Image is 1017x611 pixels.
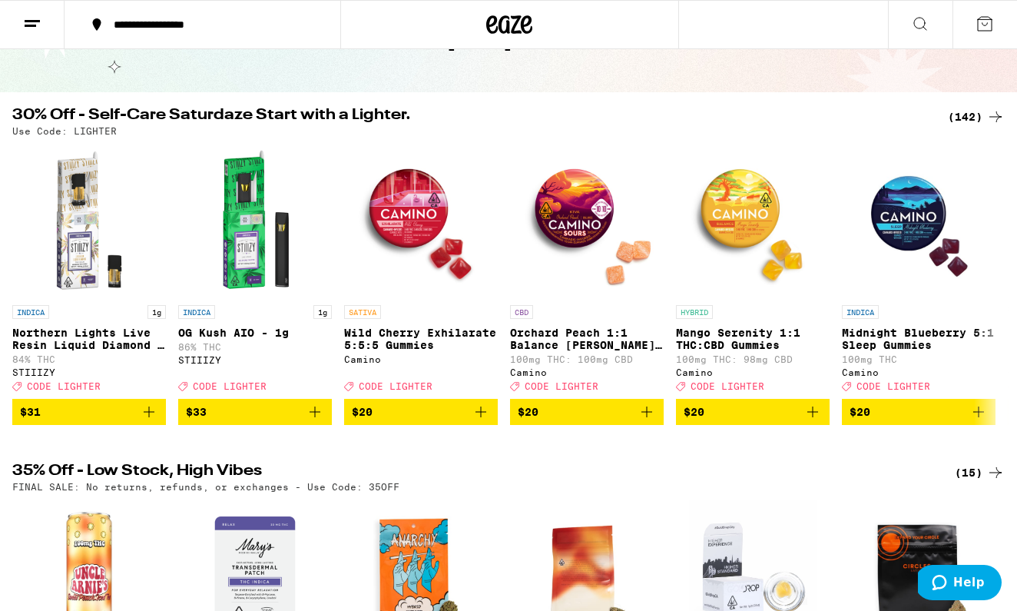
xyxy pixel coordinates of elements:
img: Camino - Midnight Blueberry 5:1 Sleep Gummies [842,144,995,297]
p: 100mg THC [842,354,995,364]
h2: 30% Off - Self-Care Saturdaze Start with a Lighter. [12,108,929,126]
p: Midnight Blueberry 5:1 Sleep Gummies [842,327,995,351]
a: Open page for Wild Cherry Exhilarate 5:5:5 Gummies from Camino [344,144,498,399]
p: Use Code: LIGHTER [12,126,117,136]
p: CBD [510,305,533,319]
p: Orchard Peach 1:1 Balance [PERSON_NAME] Gummies [510,327,664,351]
a: Open page for Orchard Peach 1:1 Balance Sours Gummies from Camino [510,144,664,399]
img: Camino - Mango Serenity 1:1 THC:CBD Gummies [676,144,830,297]
a: Open page for Northern Lights Live Resin Liquid Diamond - 1g from STIIIZY [12,144,166,399]
button: Add to bag [676,399,830,425]
p: 84% THC [12,354,166,364]
p: SATIVA [344,305,381,319]
button: Add to bag [344,399,498,425]
div: Camino [344,354,498,364]
span: CODE LIGHTER [525,381,598,391]
p: Wild Cherry Exhilarate 5:5:5 Gummies [344,327,498,351]
button: Add to bag [12,399,166,425]
span: $20 [850,406,870,418]
h2: 35% Off - Low Stock, High Vibes [12,463,929,482]
span: CODE LIGHTER [359,381,432,391]
div: STIIIZY [12,367,166,377]
span: CODE LIGHTER [193,381,267,391]
p: 1g [313,305,332,319]
p: OG Kush AIO - 1g [178,327,332,339]
iframe: Opens a widget where you can find more information [918,565,1002,603]
div: STIIIZY [178,355,332,365]
img: STIIIZY - Northern Lights Live Resin Liquid Diamond - 1g [12,144,166,297]
p: INDICA [12,305,49,319]
span: CODE LIGHTER [691,381,764,391]
button: Add to bag [842,399,995,425]
p: FINAL SALE: No returns, refunds, or exchanges - Use Code: 35OFF [12,482,399,492]
img: Camino - Orchard Peach 1:1 Balance Sours Gummies [510,144,664,297]
button: Add to bag [178,399,332,425]
a: (15) [955,463,1005,482]
img: STIIIZY - OG Kush AIO - 1g [178,144,332,297]
span: CODE LIGHTER [856,381,930,391]
span: CODE LIGHTER [27,381,101,391]
p: 1g [147,305,166,319]
p: INDICA [178,305,215,319]
span: $20 [684,406,704,418]
div: Camino [510,367,664,377]
span: $33 [186,406,207,418]
div: Camino [676,367,830,377]
p: INDICA [842,305,879,319]
div: Camino [842,367,995,377]
p: 100mg THC: 98mg CBD [676,354,830,364]
p: HYBRID [676,305,713,319]
img: Camino - Wild Cherry Exhilarate 5:5:5 Gummies [344,144,498,297]
p: Mango Serenity 1:1 THC:CBD Gummies [676,327,830,351]
a: Open page for Mango Serenity 1:1 THC:CBD Gummies from Camino [676,144,830,399]
span: $20 [352,406,373,418]
a: Open page for Midnight Blueberry 5:1 Sleep Gummies from Camino [842,144,995,399]
span: $31 [20,406,41,418]
p: 100mg THC: 100mg CBD [510,354,664,364]
p: Northern Lights Live Resin Liquid Diamond - 1g [12,327,166,351]
button: Add to bag [510,399,664,425]
a: (142) [948,108,1005,126]
p: 86% THC [178,342,332,352]
span: $20 [518,406,538,418]
a: Open page for OG Kush AIO - 1g from STIIIZY [178,144,332,399]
